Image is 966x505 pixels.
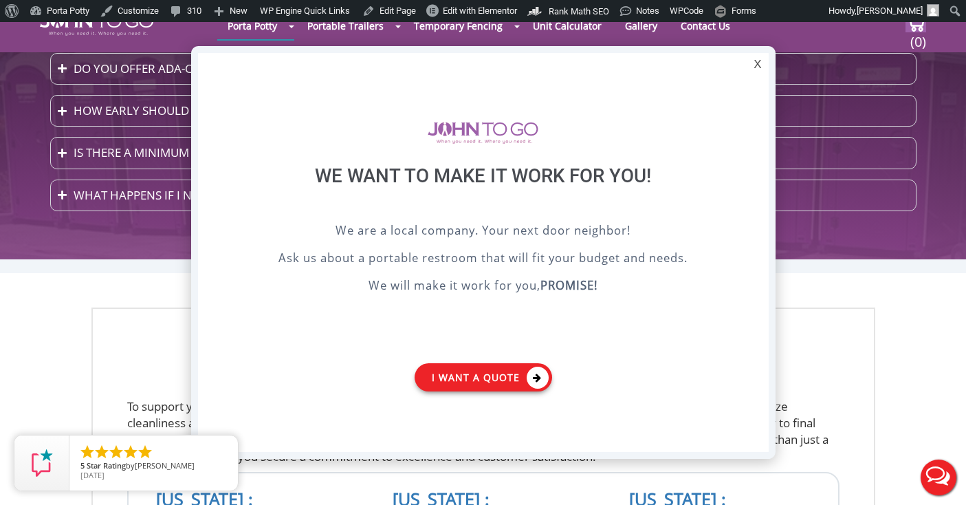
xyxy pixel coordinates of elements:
[549,6,609,17] span: Rank Math SEO
[135,460,195,471] span: [PERSON_NAME]
[108,444,124,460] li: 
[232,249,734,270] p: Ask us about a portable restroom that will fit your budget and needs.
[857,6,923,16] span: [PERSON_NAME]
[540,277,597,293] b: PROMISE!
[79,444,96,460] li: 
[122,444,139,460] li: 
[747,53,768,76] div: X
[232,222,734,242] p: We are a local company. Your next door neighbor!
[443,6,517,16] span: Edit with Elementor
[428,122,538,144] img: logo of viptogo
[28,449,56,477] img: Review Rating
[80,460,85,471] span: 5
[232,277,734,297] p: We will make it work for you,
[80,470,105,480] span: [DATE]
[232,164,734,222] div: We want to make it work for you!
[80,462,227,471] span: by
[415,363,552,391] a: I want a Quote
[94,444,110,460] li: 
[911,450,966,505] button: Live Chat
[87,460,126,471] span: Star Rating
[137,444,153,460] li: 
